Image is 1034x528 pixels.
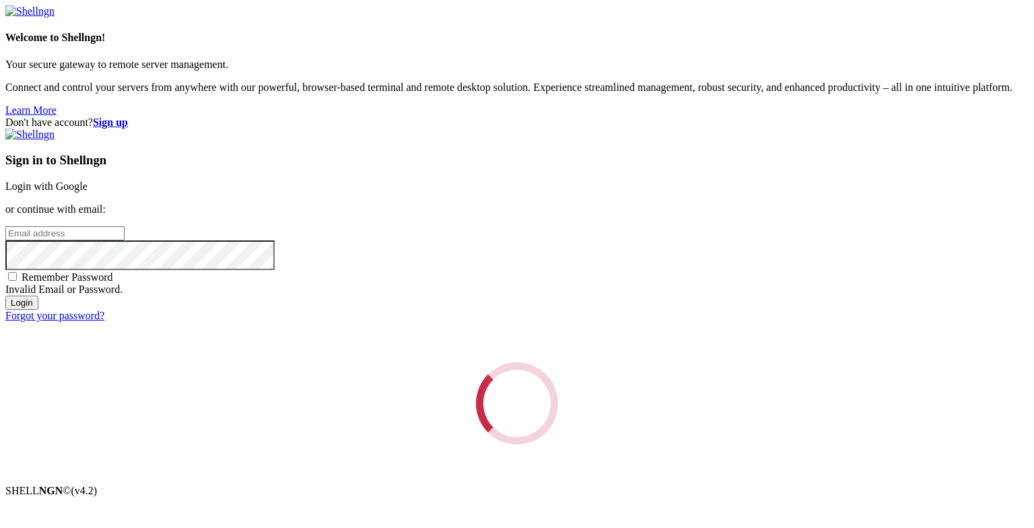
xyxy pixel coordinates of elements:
[5,117,1029,129] div: Don't have account?
[5,81,1029,94] p: Connect and control your servers from anywhere with our powerful, browser-based terminal and remo...
[93,117,128,128] a: Sign up
[5,296,38,310] input: Login
[71,485,98,496] span: 4.2.0
[22,271,113,283] span: Remember Password
[5,32,1029,44] h4: Welcome to Shellngn!
[5,153,1029,168] h3: Sign in to Shellngn
[5,59,1029,71] p: Your secure gateway to remote server management.
[5,129,55,141] img: Shellngn
[5,310,104,321] a: Forgot your password?
[5,104,57,116] a: Learn More
[5,226,125,240] input: Email address
[5,284,1029,296] div: Invalid Email or Password.
[476,362,558,444] div: Loading...
[8,272,17,281] input: Remember Password
[5,180,88,192] a: Login with Google
[5,485,97,496] span: SHELL ©
[5,5,55,18] img: Shellngn
[39,485,63,496] b: NGN
[5,203,1029,216] p: or continue with email:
